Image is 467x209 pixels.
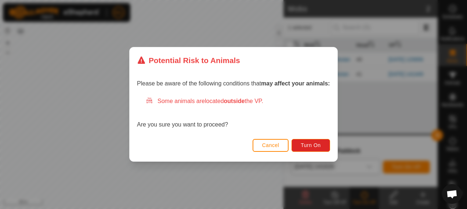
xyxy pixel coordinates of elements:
[137,81,330,87] span: Please be aware of the following conditions that
[253,139,289,152] button: Cancel
[262,143,279,148] span: Cancel
[137,97,330,129] div: Are you sure you want to proceed?
[442,184,462,204] a: Open chat
[261,81,330,87] strong: may affect your animals:
[137,55,240,66] div: Potential Risk to Animals
[146,97,330,106] div: Some animals are
[224,98,245,104] strong: outside
[205,98,263,104] span: located the VP.
[292,139,330,152] button: Turn On
[301,143,321,148] span: Turn On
